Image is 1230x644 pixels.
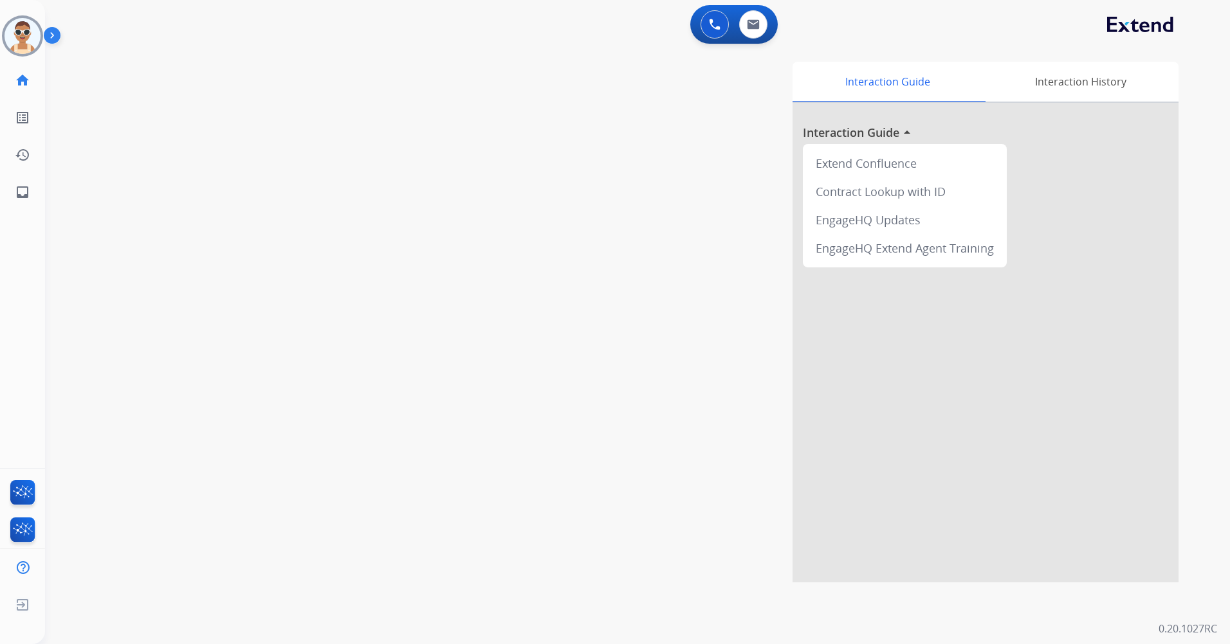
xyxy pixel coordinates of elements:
[15,110,30,125] mat-icon: list_alt
[1159,621,1217,636] p: 0.20.1027RC
[5,18,41,54] img: avatar
[15,147,30,163] mat-icon: history
[808,206,1002,234] div: EngageHQ Updates
[15,73,30,88] mat-icon: home
[15,184,30,200] mat-icon: inbox
[793,62,982,102] div: Interaction Guide
[808,177,1002,206] div: Contract Lookup with ID
[808,234,1002,262] div: EngageHQ Extend Agent Training
[808,149,1002,177] div: Extend Confluence
[982,62,1179,102] div: Interaction History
